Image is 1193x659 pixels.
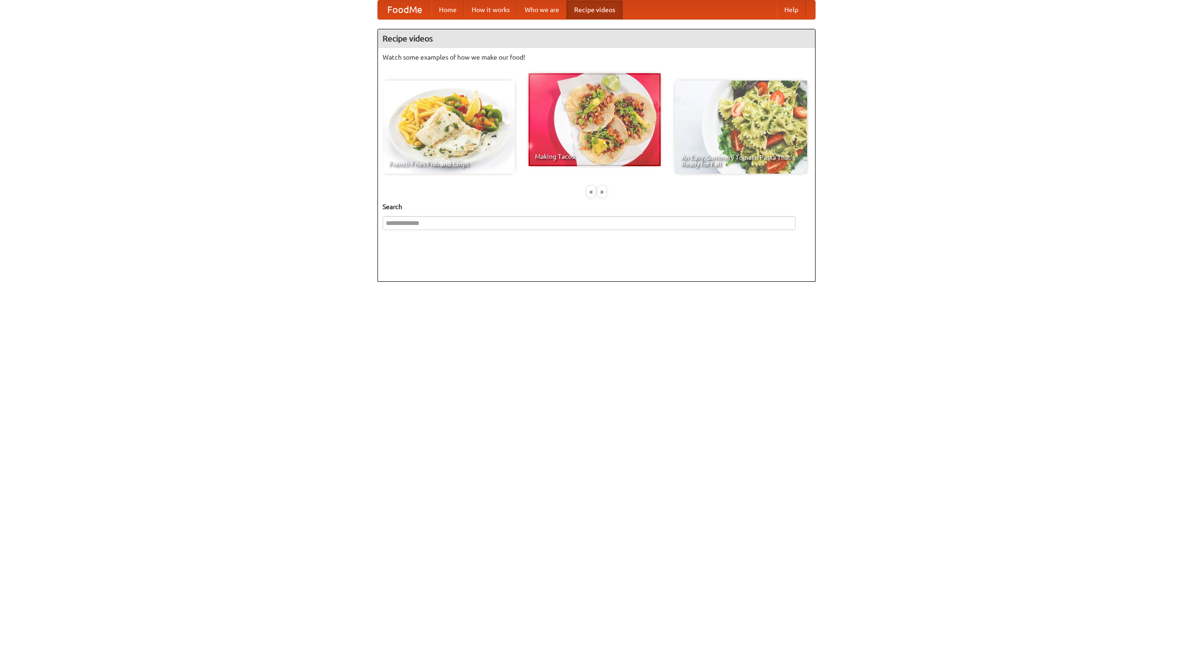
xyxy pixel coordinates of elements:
[517,0,567,19] a: Who we are
[528,73,661,166] a: Making Tacos
[389,161,508,167] span: French Fries Fish and Chips
[383,202,810,211] h5: Search
[383,53,810,62] p: Watch some examples of how we make our food!
[432,0,464,19] a: Home
[535,153,654,160] span: Making Tacos
[777,0,806,19] a: Help
[378,29,815,48] h4: Recipe videos
[567,0,623,19] a: Recipe videos
[675,81,807,174] a: An Easy, Summery Tomato Pasta That's Ready for Fall
[383,81,515,174] a: French Fries Fish and Chips
[464,0,517,19] a: How it works
[681,154,801,167] span: An Easy, Summery Tomato Pasta That's Ready for Fall
[378,0,432,19] a: FoodMe
[587,186,595,197] div: «
[598,186,606,197] div: »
